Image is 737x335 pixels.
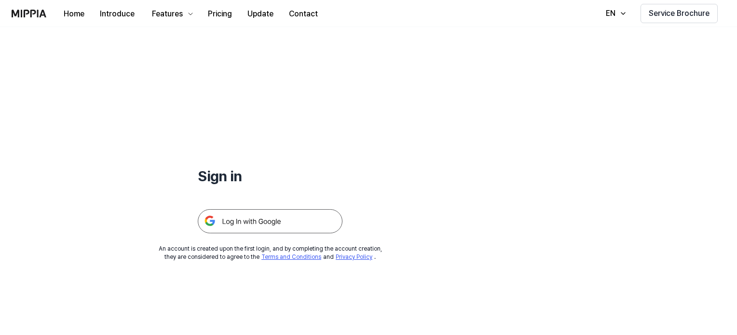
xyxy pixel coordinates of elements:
button: EN [596,4,633,23]
img: 구글 로그인 버튼 [198,209,342,233]
a: Update [240,0,281,27]
div: An account is created upon the first login, and by completing the account creation, they are cons... [159,245,382,261]
button: Home [56,4,92,24]
h1: Sign in [198,166,342,186]
a: Privacy Policy [336,254,372,260]
img: logo [12,10,46,17]
button: Contact [281,4,326,24]
div: Features [150,8,185,20]
a: Terms and Conditions [261,254,321,260]
button: Update [240,4,281,24]
button: Pricing [200,4,240,24]
button: Service Brochure [641,4,718,23]
div: EN [604,8,617,19]
button: Features [142,4,200,24]
button: Introduce [92,4,142,24]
